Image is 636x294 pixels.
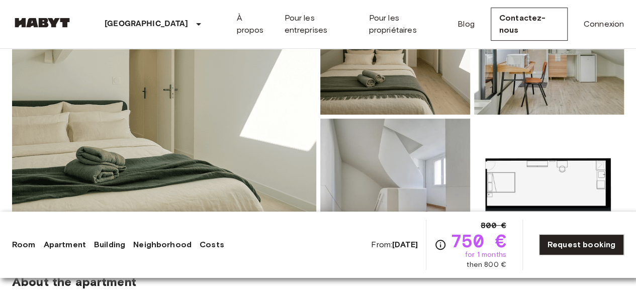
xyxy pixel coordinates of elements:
[44,239,86,251] a: Apartment
[465,250,506,260] span: for 1 months
[371,239,418,250] span: From:
[458,18,475,30] a: Blog
[539,234,624,255] a: Request booking
[12,239,36,251] a: Room
[467,260,506,270] span: then 800 €
[491,8,568,41] a: Contactez-nous
[237,12,268,36] a: À propos
[284,12,352,36] a: Pour les entreprises
[450,232,506,250] span: 750 €
[434,239,446,251] svg: Check cost overview for full price breakdown. Please note that discounts apply to new joiners onl...
[369,12,441,36] a: Pour les propriétaires
[105,18,189,30] p: [GEOGRAPHIC_DATA]
[94,239,125,251] a: Building
[12,18,72,28] img: Habyt
[392,240,418,249] b: [DATE]
[584,18,624,30] a: Connexion
[320,119,470,250] img: Picture of unit FR-18-010-019-001
[200,239,224,251] a: Costs
[12,274,136,289] span: About the apartment
[481,220,506,232] span: 800 €
[133,239,192,251] a: Neighborhood
[474,119,624,250] img: Picture of unit FR-18-010-019-001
